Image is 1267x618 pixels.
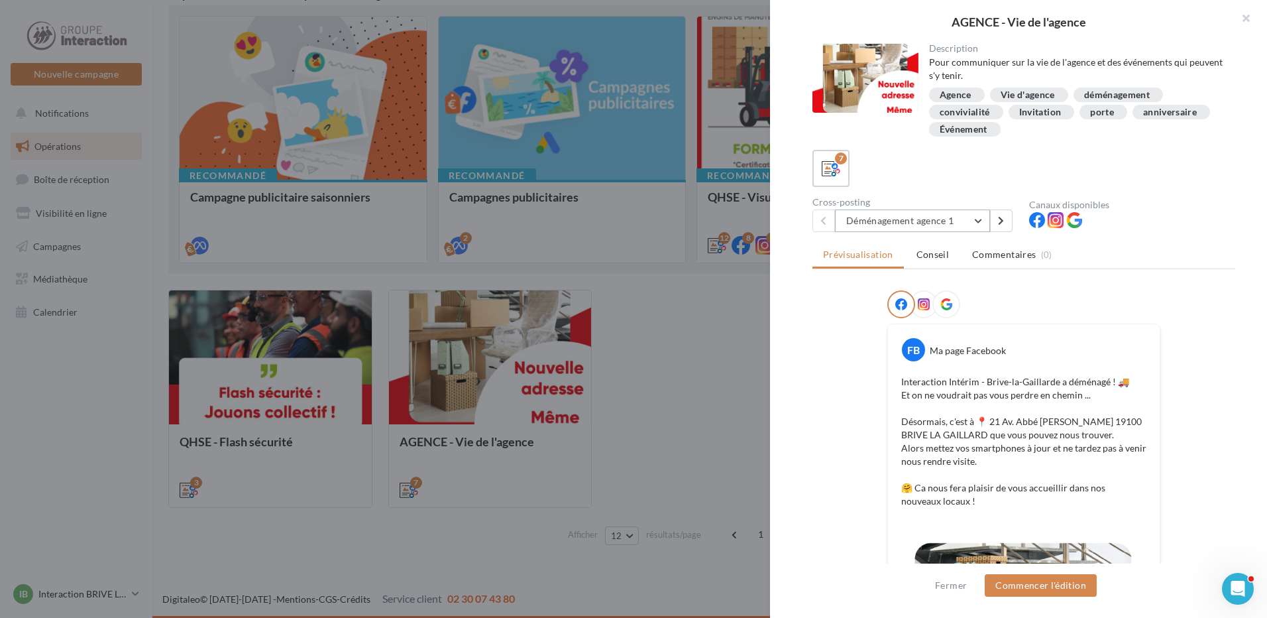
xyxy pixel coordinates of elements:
[812,198,1019,207] div: Cross-posting
[1084,90,1150,100] div: déménagement
[791,16,1246,28] div: AGENCE - Vie de l'agence
[940,107,990,117] div: convivialité
[929,44,1225,53] div: Description
[985,574,1097,597] button: Commencer l'édition
[1143,107,1197,117] div: anniversaire
[901,375,1146,508] p: Interaction Intérim - Brive-la-Gaillarde a déménagé ! 🚚 Et on ne voudrait pas vous perdre en chem...
[940,90,971,100] div: Agence
[940,125,987,135] div: Événement
[929,56,1225,82] div: Pour communiquer sur la vie de l'agence et des événements qui peuvent s'y tenir.
[1001,90,1055,100] div: Vie d'agence
[916,249,949,260] span: Conseil
[930,578,972,593] button: Fermer
[835,210,990,232] button: Déménagement agence 1
[1090,107,1114,117] div: porte
[972,248,1036,261] span: Commentaires
[1019,107,1062,117] div: Invitation
[835,153,847,164] div: 7
[1029,200,1235,210] div: Canaux disponibles
[930,344,1006,357] div: Ma page Facebook
[1041,249,1052,260] span: (0)
[902,338,925,361] div: FB
[1222,573,1254,605] iframe: Intercom live chat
